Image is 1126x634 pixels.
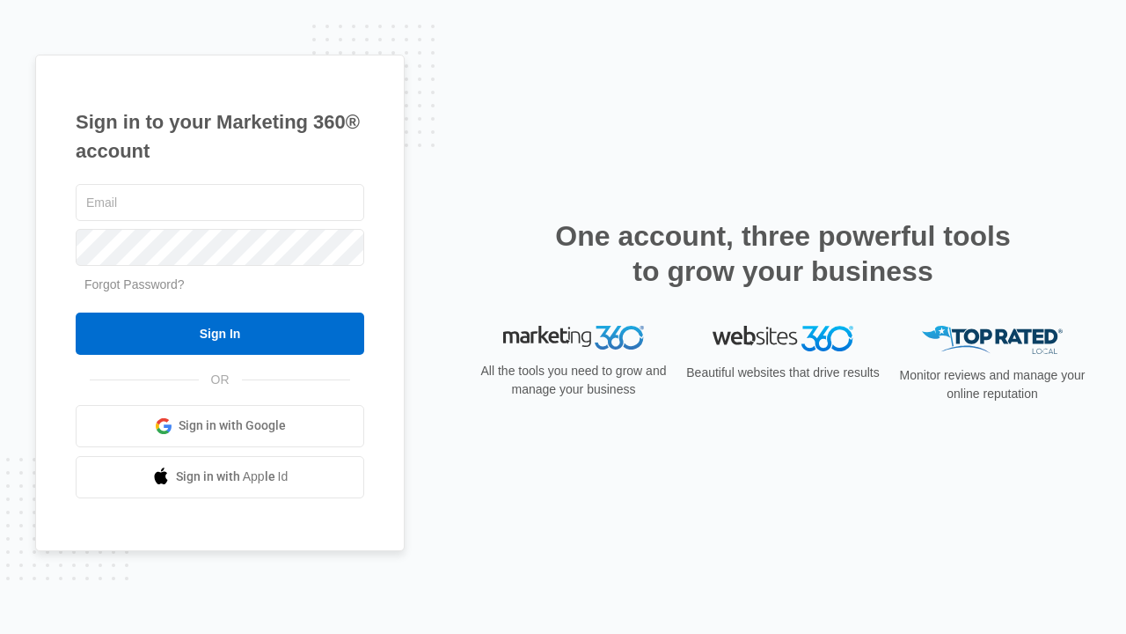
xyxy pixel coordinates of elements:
[550,218,1016,289] h2: One account, three powerful tools to grow your business
[684,364,881,382] p: Beautiful websites that drive results
[179,417,286,435] span: Sign in with Google
[176,468,289,486] span: Sign in with Apple Id
[503,326,644,350] img: Marketing 360
[199,371,242,389] span: OR
[475,362,672,399] p: All the tools you need to grow and manage your business
[713,326,853,351] img: Websites 360
[76,107,364,166] h1: Sign in to your Marketing 360® account
[76,405,364,447] a: Sign in with Google
[76,456,364,498] a: Sign in with Apple Id
[76,184,364,221] input: Email
[76,313,364,355] input: Sign In
[922,326,1063,355] img: Top Rated Local
[894,366,1091,403] p: Monitor reviews and manage your online reputation
[84,277,185,291] a: Forgot Password?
